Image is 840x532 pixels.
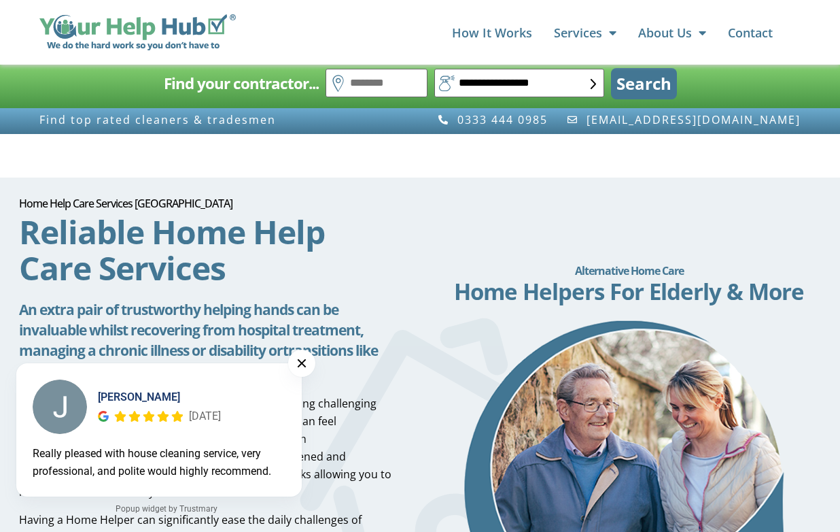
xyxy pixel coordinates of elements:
a: Services [554,19,616,46]
span: [EMAIL_ADDRESS][DOMAIN_NAME] [583,114,801,126]
h2: Home Helpers For Elderly & More [437,278,821,305]
span: Home Help Care Services [GEOGRAPHIC_DATA] [19,196,232,211]
span: 0333 444 0985 [454,114,548,126]
img: Janet [33,380,87,434]
a: [EMAIL_ADDRESS][DOMAIN_NAME] [567,114,801,126]
img: select-box-form.svg [591,79,597,89]
div: Really pleased with house cleaning service, very professional, and polite would highly recommend. [33,445,285,480]
a: 0333 444 0985 [437,114,548,126]
button: Search [611,68,677,99]
h3: Find top rated cleaners & tradesmen [39,114,413,126]
span: Reliable Home Help Care Services [19,210,325,290]
img: Google Reviews [98,411,109,422]
a: Popup widget by Trustmary [16,502,317,516]
h2: Find your contractor... [164,70,319,97]
a: About Us [638,19,706,46]
div: [PERSON_NAME] [98,389,221,405]
div: Google [98,411,109,422]
nav: Menu [249,19,773,46]
a: How It Works [452,19,532,46]
h5: An extra pair of trustworthy helping hands can be invaluable whilst recovering from hospital trea... [19,299,403,381]
h2: Alternative Home Care [437,257,821,284]
a: Contact [728,19,773,46]
div: [DATE] [189,408,221,425]
img: Your Help Hub Wide Logo [39,14,236,51]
